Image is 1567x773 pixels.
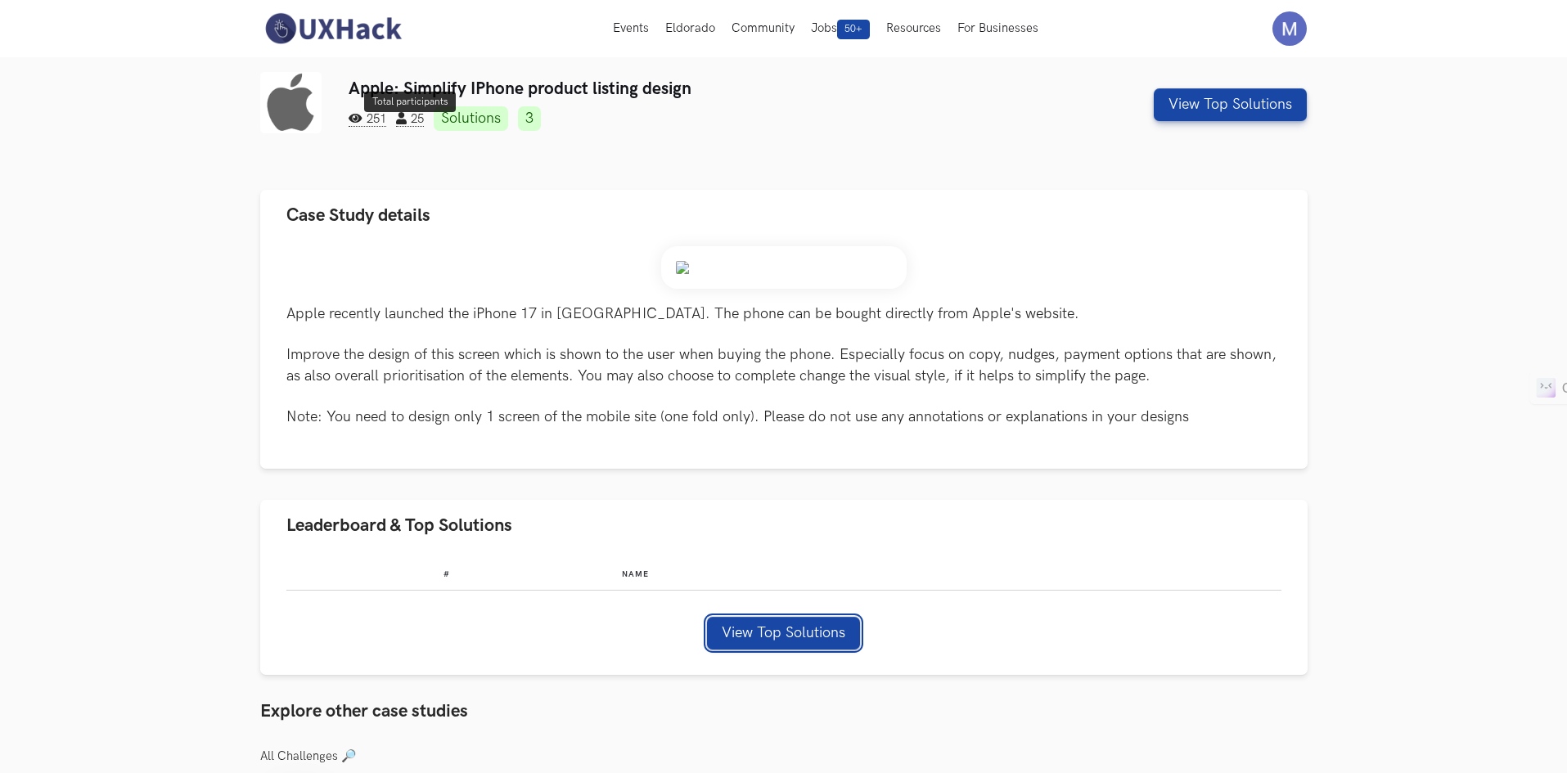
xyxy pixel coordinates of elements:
[1272,11,1307,46] img: Your profile pic
[1154,88,1307,121] button: View Top Solutions
[260,72,322,133] img: Apple logo
[349,112,386,127] span: 251
[260,11,406,46] img: UXHack-logo.png
[349,79,1042,99] h3: Apple: Simplify IPhone product listing design
[260,551,1308,676] div: Leaderboard & Top Solutions
[434,106,508,131] a: Solutions
[707,617,860,649] button: View Top Solutions
[661,246,907,289] img: Weekend_Hackathon_84_banner.png
[260,701,1308,722] h3: Explore other case studies
[260,190,1308,241] button: Case Study details
[622,569,649,579] span: Name
[396,112,424,127] span: 25
[286,303,1281,427] p: Apple recently launched the iPhone 17 in [GEOGRAPHIC_DATA]. The phone can be bought directly from...
[260,749,1308,764] h3: All Challenges 🔎
[260,500,1308,551] button: Leaderboard & Top Solutions
[286,515,512,537] span: Leaderboard & Top Solutions
[260,241,1308,469] div: Case Study details
[518,106,541,131] a: 3
[286,204,430,227] span: Case Study details
[837,20,870,39] span: 50+
[286,556,1281,591] table: Leaderboard
[444,569,450,579] span: #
